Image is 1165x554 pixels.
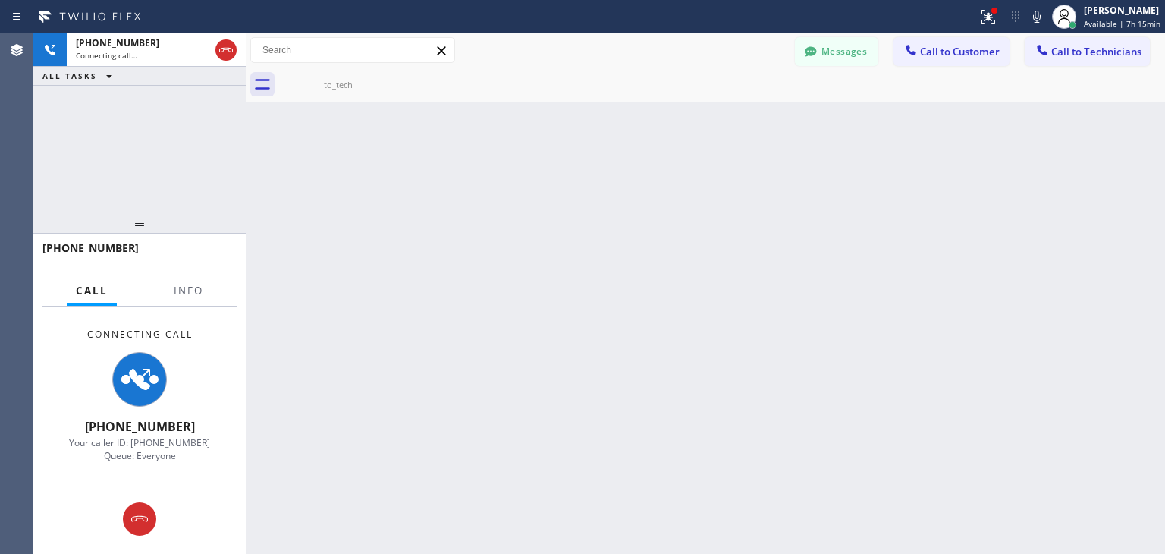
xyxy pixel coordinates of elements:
[1084,18,1160,29] span: Available | 7h 15min
[69,436,210,462] span: Your caller ID: [PHONE_NUMBER] Queue: Everyone
[87,328,193,341] span: Connecting Call
[76,50,137,61] span: Connecting call…
[42,71,97,81] span: ALL TASKS
[281,79,395,90] div: to_tech
[795,37,878,66] button: Messages
[215,39,237,61] button: Hang up
[76,36,159,49] span: [PHONE_NUMBER]
[1084,4,1160,17] div: [PERSON_NAME]
[42,241,139,255] span: [PHONE_NUMBER]
[67,276,117,306] button: Call
[33,67,127,85] button: ALL TASKS
[893,37,1010,66] button: Call to Customer
[85,418,195,435] span: [PHONE_NUMBER]
[251,38,454,62] input: Search
[1025,37,1150,66] button: Call to Technicians
[76,284,108,297] span: Call
[123,502,156,536] button: Hang up
[174,284,203,297] span: Info
[1051,45,1141,58] span: Call to Technicians
[1026,6,1047,27] button: Mute
[920,45,1000,58] span: Call to Customer
[165,276,212,306] button: Info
